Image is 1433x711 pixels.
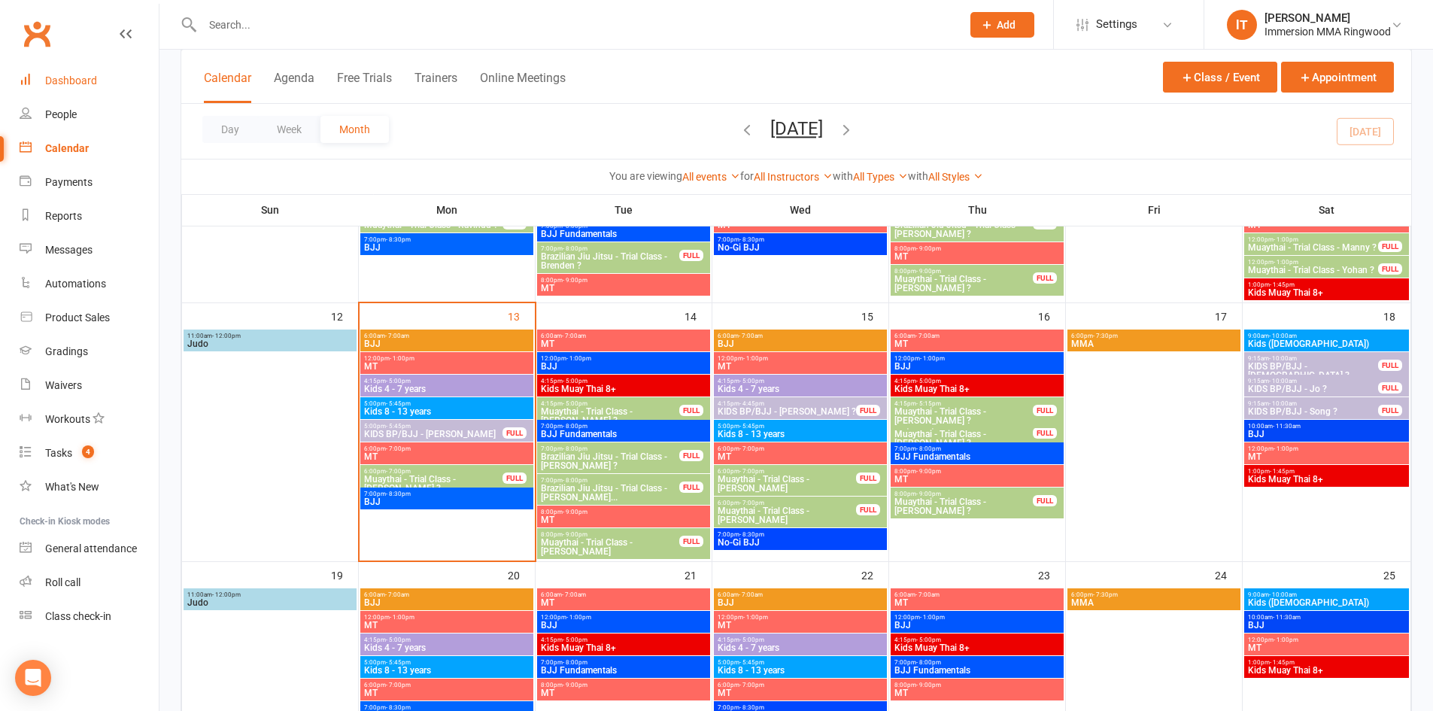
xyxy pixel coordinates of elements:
[1227,10,1257,40] div: lT
[1033,272,1057,284] div: FULL
[1070,591,1237,598] span: 6:00pm
[363,598,530,607] span: BJJ
[717,236,884,243] span: 7:00pm
[1247,452,1406,461] span: MT
[540,245,680,252] span: 7:00pm
[1378,263,1402,275] div: FULL
[20,335,159,369] a: Gradings
[363,591,530,598] span: 6:00am
[1093,333,1118,339] span: - 7:30pm
[502,427,527,439] div: FULL
[717,531,884,538] span: 7:00pm
[894,362,1061,371] span: BJJ
[717,378,884,384] span: 4:15pm
[363,333,530,339] span: 6:00am
[386,491,411,497] span: - 8:30pm
[1383,562,1410,587] div: 25
[20,403,159,436] a: Workouts
[45,311,110,324] div: Product Sales
[363,407,530,416] span: Kids 8 - 13 years
[563,445,587,452] span: - 8:00pm
[258,116,320,143] button: Week
[894,614,1061,621] span: 12:00pm
[894,384,1061,393] span: Kids Muay Thai 8+
[1378,382,1402,393] div: FULL
[1247,288,1406,297] span: Kids Muay Thai 8+
[717,339,884,348] span: BJJ
[540,477,680,484] span: 7:00pm
[1383,303,1410,328] div: 18
[712,194,889,226] th: Wed
[1269,591,1297,598] span: - 10:00am
[1247,378,1379,384] span: 9:15am
[363,339,530,348] span: BJJ
[1247,333,1406,339] span: 9:00am
[717,355,884,362] span: 12:00pm
[562,591,586,598] span: - 7:00am
[363,362,530,371] span: MT
[970,12,1034,38] button: Add
[717,598,884,607] span: BJJ
[320,116,389,143] button: Month
[717,445,884,452] span: 6:00pm
[540,637,707,643] span: 4:15pm
[45,278,106,290] div: Automations
[363,236,530,243] span: 7:00pm
[1066,194,1243,226] th: Fri
[563,423,587,430] span: - 8:00pm
[739,500,764,506] span: - 7:00pm
[20,532,159,566] a: General attendance kiosk mode
[717,430,884,439] span: Kids 8 - 13 years
[540,400,680,407] span: 4:15pm
[337,71,392,103] button: Free Trials
[563,531,587,538] span: - 9:00pm
[754,171,833,183] a: All Instructors
[540,252,680,270] span: Brazilian Jiu Jitsu - Trial Class - Brenden ?
[717,243,884,252] span: No-Gi BJJ
[274,71,314,103] button: Agenda
[894,491,1034,497] span: 8:00pm
[20,64,159,98] a: Dashboard
[20,98,159,132] a: People
[508,562,535,587] div: 20
[540,284,707,293] span: MT
[679,536,703,547] div: FULL
[331,562,358,587] div: 19
[359,194,536,226] th: Mon
[1247,362,1379,380] span: KIDS BP/BJJ - [DEMOGRAPHIC_DATA] ?
[739,445,764,452] span: - 7:00pm
[894,452,1061,461] span: BJJ Fundamentals
[1247,259,1379,266] span: 12:00pm
[894,245,1061,252] span: 8:00pm
[717,475,857,493] span: Muaythai - Trial Class - [PERSON_NAME]
[1247,384,1379,393] span: KIDS BP/BJJ - Jo ?
[563,477,587,484] span: - 8:00pm
[563,245,587,252] span: - 8:00pm
[363,355,530,362] span: 12:00pm
[45,542,137,555] div: General attendance
[540,484,680,502] span: Brazilian Jiu Jitsu - Trial Class - [PERSON_NAME]...
[187,598,354,607] span: Judo
[562,333,586,339] span: - 7:00am
[908,170,928,182] strong: with
[916,445,941,452] span: - 8:00pm
[916,491,941,497] span: - 9:00pm
[717,468,857,475] span: 6:00pm
[717,621,884,630] span: MT
[540,515,707,524] span: MT
[739,400,764,407] span: - 4:45pm
[1033,405,1057,416] div: FULL
[997,19,1016,31] span: Add
[363,430,503,439] span: KIDS BP/BJJ - [PERSON_NAME]
[540,378,707,384] span: 4:15pm
[15,660,51,696] div: Open Intercom Messenger
[20,233,159,267] a: Messages
[20,470,159,504] a: What's New
[889,194,1066,226] th: Thu
[480,71,566,103] button: Online Meetings
[1247,243,1379,252] span: Muaythai - Trial Class - Manny ?
[1247,621,1406,630] span: BJJ
[45,142,89,154] div: Calendar
[45,610,111,622] div: Class check-in
[894,621,1061,630] span: BJJ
